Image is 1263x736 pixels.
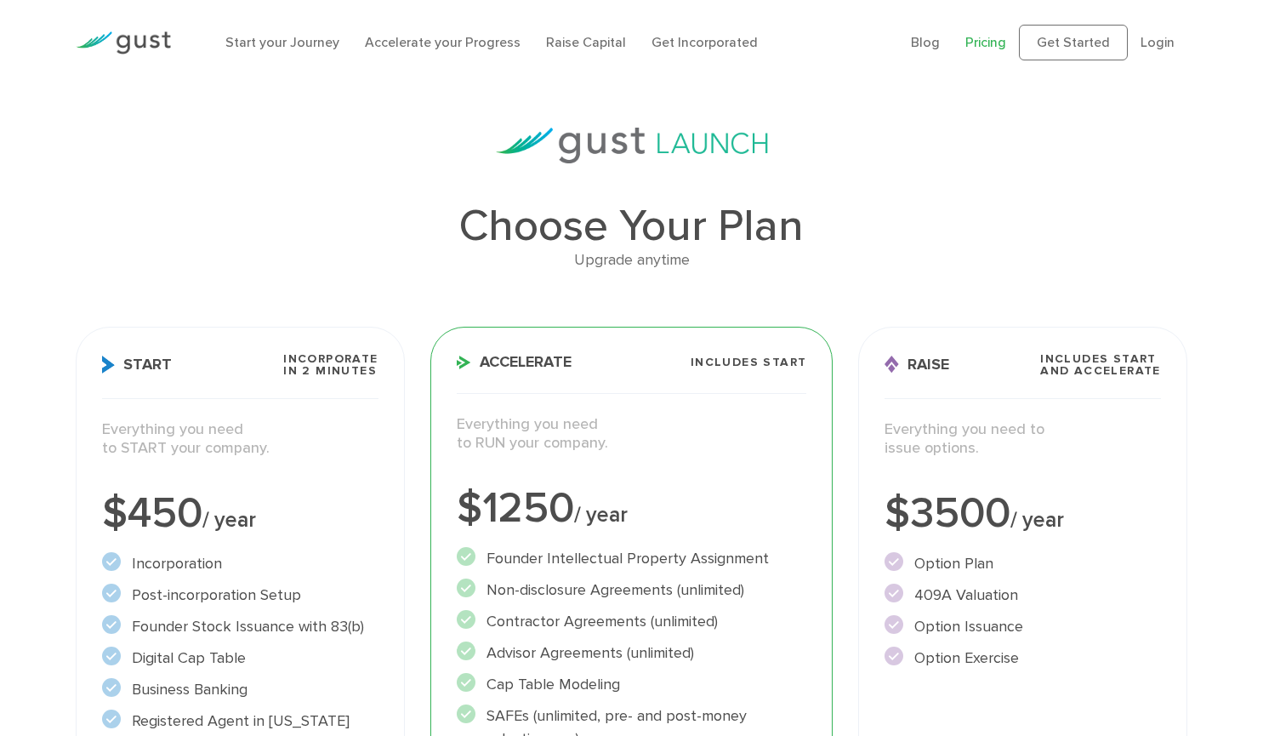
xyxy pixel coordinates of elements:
span: Accelerate [457,355,572,370]
li: Incorporation [102,552,378,575]
li: 409A Valuation [885,584,1160,607]
span: / year [1010,507,1064,533]
a: Get Started [1019,25,1128,60]
span: Incorporate in 2 Minutes [283,353,378,377]
li: Founder Stock Issuance with 83(b) [102,615,378,638]
div: Upgrade anytime [76,248,1187,273]
span: / year [574,502,628,528]
p: Everything you need to issue options. [885,420,1160,459]
img: Accelerate Icon [457,356,471,369]
a: Pricing [965,34,1006,50]
img: Raise Icon [885,356,899,374]
span: Raise [885,356,949,374]
li: Option Exercise [885,647,1160,670]
h1: Choose Your Plan [76,204,1187,248]
span: Includes START [691,357,807,368]
span: / year [202,507,256,533]
a: Accelerate your Progress [365,34,521,50]
a: Start your Journey [225,34,339,50]
img: Start Icon X2 [102,356,115,374]
li: Digital Cap Table [102,647,378,670]
li: Business Banking [102,678,378,701]
img: gust-launch-logos.svg [496,128,768,163]
div: $3500 [885,493,1160,535]
span: Includes START and ACCELERATE [1040,353,1161,377]
a: Login [1141,34,1175,50]
li: Contractor Agreements (unlimited) [457,610,807,633]
li: Option Issuance [885,615,1160,638]
p: Everything you need to RUN your company. [457,415,807,454]
li: Founder Intellectual Property Assignment [457,547,807,570]
a: Blog [911,34,940,50]
li: Non-disclosure Agreements (unlimited) [457,579,807,602]
p: Everything you need to START your company. [102,420,378,459]
li: Registered Agent in [US_STATE] [102,710,378,733]
li: Post-incorporation Setup [102,584,378,607]
div: $450 [102,493,378,535]
img: Gust Logo [76,31,171,54]
a: Raise Capital [546,34,626,50]
li: Advisor Agreements (unlimited) [457,642,807,665]
a: Get Incorporated [651,34,758,50]
div: $1250 [457,488,807,530]
li: Cap Table Modeling [457,673,807,696]
li: Option Plan [885,552,1160,575]
span: Start [102,356,172,374]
